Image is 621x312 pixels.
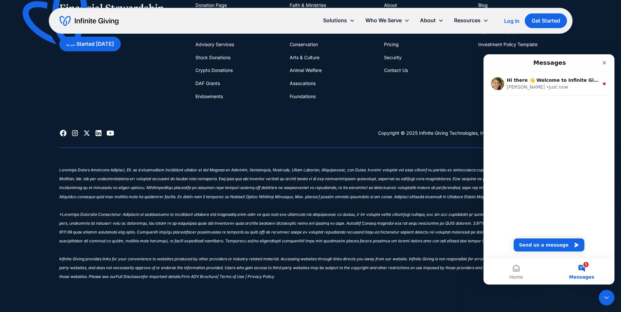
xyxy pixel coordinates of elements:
div: Copyright © 2025 Infinite Giving Technologies, Inc. [378,129,488,137]
a: Foundations [290,90,316,103]
a: Arts & Culture [290,51,320,64]
span: Hi there 👋 Welcome to Infinite Giving. If you have any questions, just reply to this message. [GE... [23,23,319,28]
a: Firm ADV Brochure [181,275,217,281]
sup: Firm ADV Brochure [181,274,217,279]
a: Assocations [290,77,316,90]
span: Messages [85,220,111,225]
a: Stock Donations [195,51,230,64]
a: Advisory Services [195,38,234,51]
button: Messages [65,204,131,230]
sup: Loremips Dolors Ametcons Adipisci, Eli. se d eiusmodtem incididunt utlabor et dol Magnaa en Admin... [59,167,562,279]
div: Who We Serve [360,13,415,27]
div: About [415,13,449,27]
a: home [60,16,119,26]
a: Security [384,51,402,64]
div: Solutions [318,13,360,27]
a: Crypto Donations [195,64,233,77]
sup: | Terms of Use | Privacy Policy [217,274,274,279]
div: Who We Serve [365,16,402,25]
a: Contact Us [384,64,408,77]
div: Log In [504,18,520,24]
div: • Just now [63,29,84,36]
button: Send us a message [30,184,101,197]
sup: for important details. [143,274,181,279]
div: Solutions [323,16,347,25]
div: Resources [449,13,494,27]
a: Full Disclosure [116,275,143,281]
a: Endowments [195,90,223,103]
a: DAF Grants [195,77,220,90]
a: Log In [504,17,520,25]
div: ‍ ‍ ‍ [59,158,562,167]
a: Conservation [290,38,318,51]
a: Animal Welfare [290,64,322,77]
div: Resources [454,16,481,25]
a: Investment Policy Template [478,38,538,51]
iframe: Intercom live chat [599,290,614,305]
div: Financial Stewardship for Greater Impact [59,2,164,29]
iframe: Intercom live chat [484,54,614,285]
a: Get Started [525,13,567,28]
sup: Full Disclosure [116,274,143,279]
div: About [420,16,436,25]
a: Pricing [384,38,399,51]
span: Home [26,220,39,225]
div: [PERSON_NAME] [23,29,61,36]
